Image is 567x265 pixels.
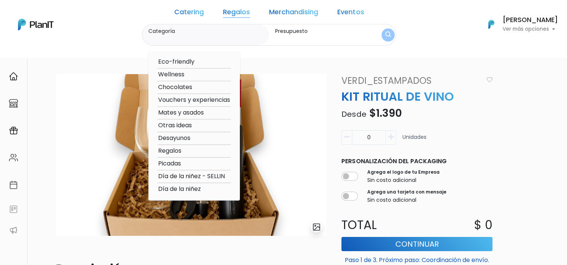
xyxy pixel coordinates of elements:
[385,31,391,39] img: search_button-432b6d5273f82d61273b3651a40e1bd1b912527efae98b1b7a1b2c0702e16a8d.svg
[9,226,18,235] img: partners-52edf745621dab592f3b2c58e3bca9d71375a7ef29c3b500c9f145b62cc070d4.svg
[341,253,492,265] p: Paso 1 de 3. Próximo paso: Coordinación de envío.
[341,237,492,251] button: Continuar
[479,15,558,34] button: PlanIt Logo [PERSON_NAME] Ver más opciones
[367,169,439,176] label: Agrega el logo de tu Empresa
[369,106,401,121] span: $1.390
[367,176,439,184] p: Sin costo adicional
[9,153,18,162] img: people-662611757002400ad9ed0e3c099ab2801c6687ba6c219adb57efc949bc21e19d.svg
[503,17,558,24] h6: [PERSON_NAME]
[337,216,417,234] p: Total
[157,121,231,130] option: Otras ideas
[474,216,492,234] p: $ 0
[337,9,364,18] a: Eventos
[341,157,492,166] p: Personalización del packaging
[9,126,18,135] img: campaigns-02234683943229c281be62815700db0a1741e53638e28bf9629b52c665b00959.svg
[275,27,368,35] label: Presupuesto
[39,7,108,22] div: ¿Necesitás ayuda?
[312,223,321,231] img: gallery-light
[18,19,54,30] img: PlanIt Logo
[157,83,231,92] option: Chocolates
[157,57,231,67] option: Eco-friendly
[9,72,18,81] img: home-e721727adea9d79c4d83392d1f703f7f8bce08238fde08b1acbfd93340b81755.svg
[157,134,231,143] option: Desayunos
[9,180,18,189] img: calendar-87d922413cdce8b2cf7b7f5f62616a5cf9e4887200fb71536465627b3292af00.svg
[157,172,231,181] option: Día de la niñez - SELLIN
[367,189,446,195] label: Agrega una tarjeta con mensaje
[483,16,500,33] img: PlanIt Logo
[367,196,446,204] p: Sin costo adicional
[9,99,18,108] img: marketplace-4ceaa7011d94191e9ded77b95e3339b90024bf715f7c57f8cf31f2d8c509eaba.svg
[503,27,558,32] p: Ver más opciones
[337,74,483,88] a: VERDI_ESTAMPADOS
[402,133,426,148] p: Unidades
[157,159,231,168] option: Picadas
[157,70,231,79] option: Wellness
[148,27,266,35] label: Categoría
[157,95,231,105] option: Vouchers y experiencias
[157,108,231,118] option: Mates y asados
[341,109,366,119] span: Desde
[9,205,18,214] img: feedback-78b5a0c8f98aac82b08bfc38622c3050aee476f2c9584af64705fc4e61158814.svg
[157,185,231,194] option: Día de la niñez
[337,88,497,106] p: KIT RITUAL DE VINO
[56,74,326,236] img: 2000___2000-Photoroom_-_2025-06-23T095012.906.jpg
[223,9,250,18] a: Regalos
[157,146,231,156] option: Regalos
[269,9,318,18] a: Merchandising
[486,77,492,82] img: heart_icon
[174,9,204,18] a: Catering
